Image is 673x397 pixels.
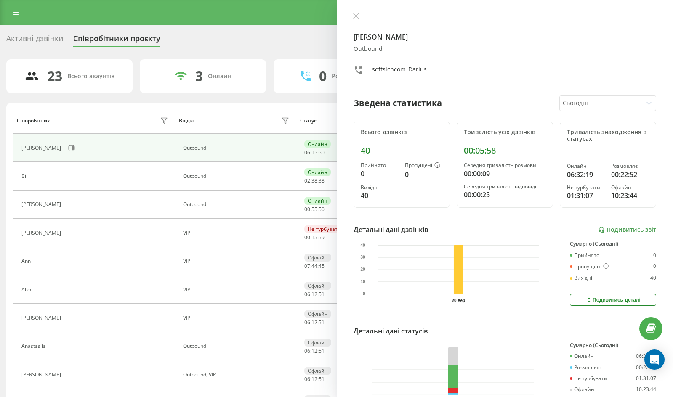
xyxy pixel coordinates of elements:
[361,162,399,168] div: Прийнято
[319,347,325,355] span: 51
[311,206,317,213] span: 55
[304,263,325,269] div: : :
[21,230,63,236] div: [PERSON_NAME]
[304,197,331,205] div: Онлайн
[304,149,310,156] span: 06
[183,287,291,293] div: VIP
[319,234,325,241] span: 59
[570,275,592,281] div: Вихідні
[598,226,656,233] a: Подивитись звіт
[362,291,365,296] text: 0
[73,34,160,47] div: Співробітники проєкту
[452,298,465,303] text: 20 вер
[361,191,399,201] div: 40
[319,149,325,156] span: 50
[570,252,599,258] div: Прийнято
[361,129,443,136] div: Всього дзвінків
[311,347,317,355] span: 12
[311,262,317,270] span: 44
[636,376,656,381] div: 01:31:07
[183,145,291,151] div: Оutbound
[304,348,325,354] div: : :
[567,163,605,169] div: Онлайн
[6,34,63,47] div: Активні дзвінки
[304,225,344,233] div: Не турбувати
[179,118,194,124] div: Відділ
[464,162,546,168] div: Середня тривалість розмови
[21,258,33,264] div: Ann
[570,342,656,348] div: Сумарно (Сьогодні)
[304,282,331,290] div: Офлайн
[567,129,649,143] div: Тривалість знаходження в статусах
[464,169,546,179] div: 00:00:09
[360,279,365,284] text: 10
[319,177,325,184] span: 38
[361,146,443,156] div: 40
[611,163,649,169] div: Розмовляє
[311,319,317,326] span: 12
[570,376,607,381] div: Не турбувати
[304,168,331,176] div: Онлайн
[195,68,203,84] div: 3
[319,206,325,213] span: 50
[183,173,291,179] div: Оutbound
[319,319,325,326] span: 51
[21,287,35,293] div: Alice
[644,349,665,370] div: Open Intercom Messenger
[311,376,317,383] span: 12
[304,291,325,297] div: : :
[570,263,609,270] div: Пропущені
[332,73,372,80] div: Розмовляють
[464,184,546,190] div: Середня тривалість відповіді
[636,386,656,392] div: 10:23:44
[354,97,442,109] div: Зведена статистика
[183,343,291,349] div: Оutbound
[464,146,546,156] div: 00:05:58
[636,353,656,359] div: 06:32:19
[611,169,649,180] div: 00:22:52
[354,225,428,235] div: Детальні дані дзвінків
[464,190,546,200] div: 00:00:25
[183,201,291,207] div: Оutbound
[354,32,657,42] h4: [PERSON_NAME]
[17,118,50,124] div: Співробітник
[304,376,325,382] div: : :
[611,185,649,191] div: Офлайн
[183,372,291,378] div: Оutbound, VIP
[611,191,649,201] div: 10:23:44
[300,118,317,124] div: Статус
[354,45,657,53] div: Оutbound
[636,365,656,371] div: 00:22:52
[304,235,325,241] div: : :
[311,177,317,184] span: 38
[67,73,114,80] div: Всього акаунтів
[304,140,331,148] div: Онлайн
[311,291,317,298] span: 12
[304,339,331,347] div: Офлайн
[567,185,605,191] div: Не турбувати
[304,320,325,326] div: : :
[653,252,656,258] div: 0
[650,275,656,281] div: 40
[360,243,365,248] text: 40
[567,169,605,180] div: 06:32:19
[570,365,601,371] div: Розмовляє
[304,177,310,184] span: 02
[304,367,331,375] div: Офлайн
[304,376,310,383] span: 06
[319,262,325,270] span: 45
[585,296,641,303] div: Подивитись деталі
[311,149,317,156] span: 15
[21,372,63,378] div: [PERSON_NAME]
[372,65,427,77] div: softsichcom_Darius
[311,234,317,241] span: 15
[304,262,310,270] span: 07
[405,169,443,180] div: 0
[360,255,365,260] text: 30
[319,376,325,383] span: 51
[570,241,656,247] div: Сумарно (Сьогодні)
[570,353,594,359] div: Онлайн
[304,319,310,326] span: 06
[319,291,325,298] span: 51
[319,68,327,84] div: 0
